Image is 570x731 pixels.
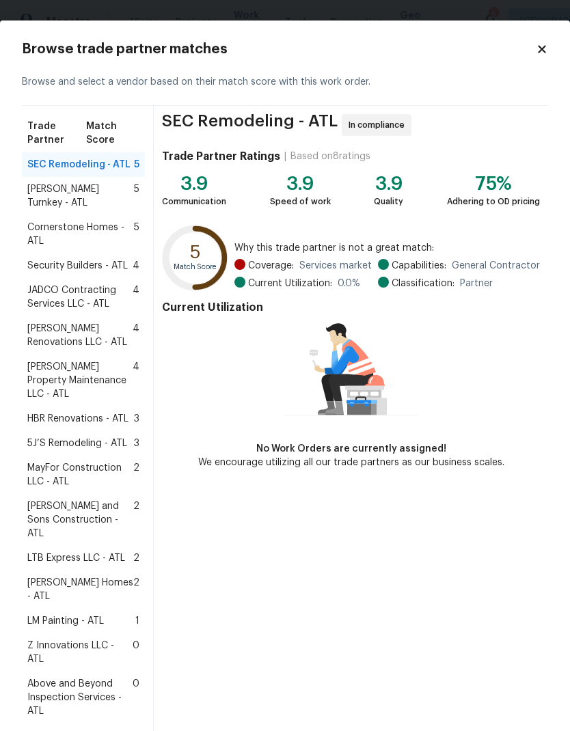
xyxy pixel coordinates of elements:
div: No Work Orders are currently assigned! [198,442,504,456]
span: In compliance [349,118,410,132]
span: [PERSON_NAME] Property Maintenance LLC - ATL [27,360,133,401]
span: Cornerstone Homes - ATL [27,221,134,248]
span: 2 [133,499,139,540]
span: MayFor Construction LLC - ATL [27,461,133,488]
span: 4 [133,259,139,273]
span: 0.0 % [338,277,360,290]
div: Browse and select a vendor based on their match score with this work order. [22,59,548,106]
div: Communication [162,195,226,208]
span: Z Innovations LLC - ATL [27,639,133,666]
span: 2 [133,576,139,603]
div: | [280,150,290,163]
span: Services market [299,259,372,273]
div: 3.9 [374,177,403,191]
span: 5 [134,158,139,171]
div: Based on 8 ratings [290,150,370,163]
span: HBR Renovations - ATL [27,412,128,426]
span: SEC Remodeling - ATL [162,114,338,136]
h2: Browse trade partner matches [22,42,536,56]
span: Trade Partner [27,120,86,147]
span: 3 [134,412,139,426]
span: Capabilities: [392,259,446,273]
text: 5 [190,243,201,262]
span: General Contractor [452,259,540,273]
text: Match Score [174,263,217,271]
span: 5 [134,182,139,210]
span: JADCO Contracting Services LLC - ATL [27,284,133,311]
span: [PERSON_NAME] Renovations LLC - ATL [27,322,133,349]
span: 0 [133,677,139,718]
span: [PERSON_NAME] and Sons Construction - ATL [27,499,133,540]
span: LTB Express LLC - ATL [27,551,125,565]
span: 3 [134,437,139,450]
span: LM Painting - ATL [27,614,104,628]
span: Partner [460,277,493,290]
span: 2 [133,461,139,488]
div: Speed of work [270,195,331,208]
span: [PERSON_NAME] Homes - ATL [27,576,133,603]
span: 5J’S Remodeling - ATL [27,437,127,450]
span: 0 [133,639,139,666]
span: 1 [135,614,139,628]
div: Adhering to OD pricing [447,195,540,208]
div: We encourage utilizing all our trade partners as our business scales. [198,456,504,469]
span: 4 [133,360,139,401]
div: 3.9 [270,177,331,191]
span: 4 [133,284,139,311]
span: Above and Beyond Inspection Services - ATL [27,677,133,718]
span: 5 [134,221,139,248]
span: Classification: [392,277,454,290]
span: Current Utilization: [248,277,332,290]
span: Security Builders - ATL [27,259,128,273]
h4: Current Utilization [162,301,540,314]
div: 75% [447,177,540,191]
span: Why this trade partner is not a great match: [234,241,540,255]
div: Quality [374,195,403,208]
div: 3.9 [162,177,226,191]
span: 2 [133,551,139,565]
span: Match Score [86,120,139,147]
span: Coverage: [248,259,294,273]
span: SEC Remodeling - ATL [27,158,131,171]
span: 4 [133,322,139,349]
h4: Trade Partner Ratings [162,150,280,163]
span: [PERSON_NAME] Turnkey - ATL [27,182,134,210]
